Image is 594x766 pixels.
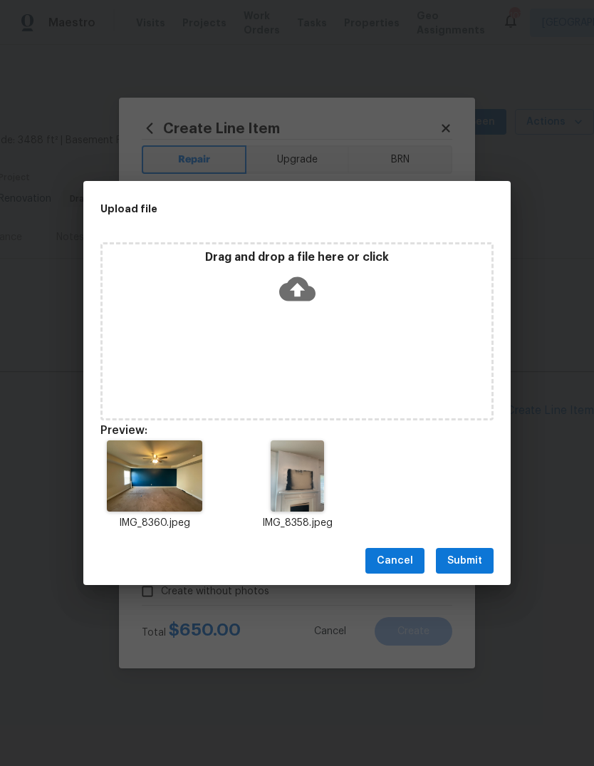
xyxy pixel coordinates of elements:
button: Submit [436,548,494,574]
img: 9k= [271,440,324,512]
p: IMG_8358.jpeg [243,516,351,531]
h2: Upload file [100,201,429,217]
button: Cancel [365,548,424,574]
span: Cancel [377,552,413,570]
p: Drag and drop a file here or click [103,250,491,265]
span: Submit [447,552,482,570]
p: IMG_8360.jpeg [100,516,209,531]
img: Z [107,440,202,512]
